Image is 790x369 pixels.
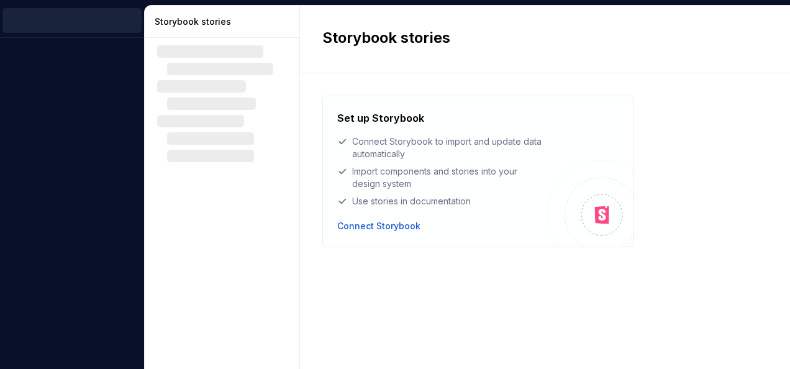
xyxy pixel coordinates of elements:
[337,220,420,232] button: Connect Storybook
[322,28,450,48] h2: Storybook stories
[337,135,547,160] div: Connect Storybook to import and update data automatically
[337,195,547,207] div: Use stories in documentation
[337,165,547,190] div: Import components and stories into your design system
[155,16,294,28] div: Storybook stories
[337,111,424,125] h4: Set up Storybook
